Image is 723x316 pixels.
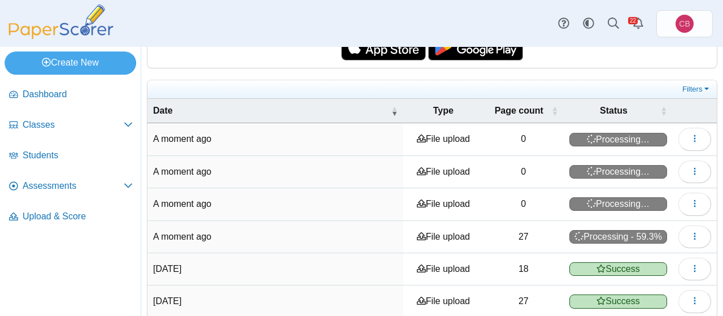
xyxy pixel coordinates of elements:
time: Sep 23, 2025 at 2:38 PM [153,167,211,176]
a: Alerts [626,11,651,36]
td: 0 [483,188,564,220]
span: Type [409,105,477,117]
time: Sep 16, 2025 at 2:46 PM [153,264,181,274]
span: Page count [489,105,549,117]
span: Status : Activate to sort [660,105,667,116]
td: File upload [403,156,483,188]
time: Sep 23, 2025 at 2:38 PM [153,199,211,209]
span: Success [569,262,667,276]
a: Create New [5,51,136,74]
span: Dashboard [23,88,133,101]
span: Canisius Biology [676,15,694,33]
td: File upload [403,221,483,253]
span: Date [153,105,389,117]
td: 0 [483,156,564,188]
img: PaperScorer [5,5,117,39]
span: Page count : Activate to sort [551,105,558,116]
span: Processing… [569,133,667,146]
span: Upload & Score [23,210,133,223]
time: Sep 23, 2025 at 2:38 PM [153,134,211,144]
span: Students [23,149,133,162]
span: Assessments [23,180,124,192]
td: File upload [403,188,483,220]
td: 27 [483,221,564,253]
td: File upload [403,123,483,155]
span: Status [569,105,658,117]
span: Classes [23,119,124,131]
td: 0 [483,123,564,155]
a: Filters [680,84,714,95]
td: File upload [403,253,483,285]
td: 18 [483,253,564,285]
span: Processing… [569,165,667,179]
a: Canisius Biology [656,10,713,37]
span: Processing… [569,197,667,211]
time: Sep 16, 2025 at 2:46 PM [153,296,181,306]
a: Assessments [5,173,137,200]
a: Upload & Score [5,204,137,231]
a: PaperScorer [5,31,117,41]
a: Classes [5,112,137,139]
span: Success [569,295,667,308]
span: Processing - 59.3% [569,230,667,244]
span: Date : Activate to remove sorting [391,105,398,116]
a: Students [5,142,137,170]
time: Sep 23, 2025 at 2:37 PM [153,232,211,241]
a: Dashboard [5,81,137,109]
span: Canisius Biology [679,20,690,28]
